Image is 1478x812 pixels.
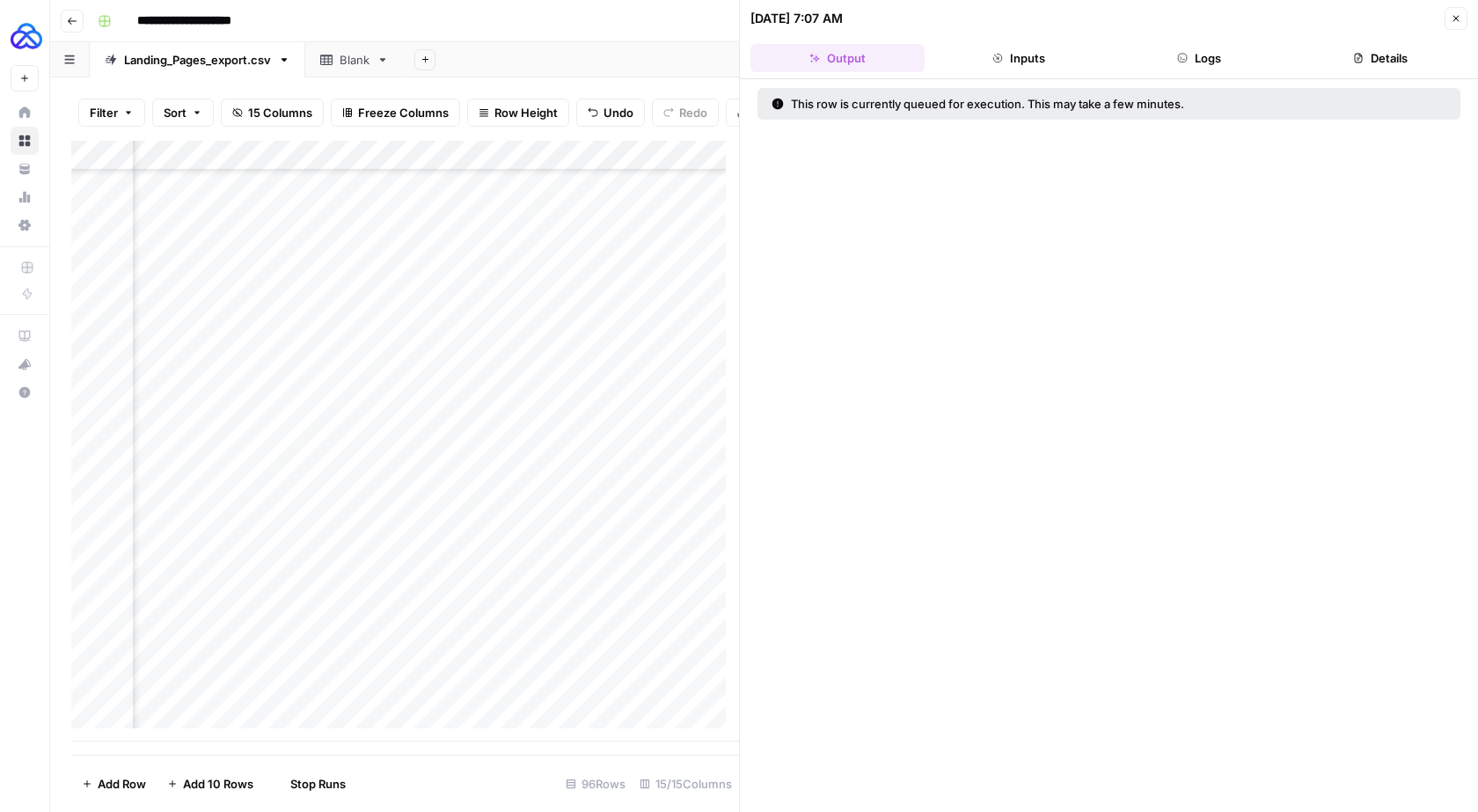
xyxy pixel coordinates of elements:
[264,770,356,798] button: Stop Runs
[164,104,187,121] span: Sort
[11,378,39,406] button: Help + Support
[932,44,1106,72] button: Inputs
[576,99,645,127] button: Undo
[340,51,369,69] div: Blank
[11,351,38,377] div: What's new?
[331,99,460,127] button: Freeze Columns
[467,99,569,127] button: Row Height
[1113,44,1287,72] button: Logs
[750,44,925,72] button: Output
[11,14,39,58] button: Workspace: AUQ
[11,350,39,378] button: What's new?
[494,104,558,121] span: Row Height
[78,99,145,127] button: Filter
[71,770,157,798] button: Add Row
[152,99,214,127] button: Sort
[750,10,843,27] div: [DATE] 7:07 AM
[183,775,253,793] span: Add 10 Rows
[11,322,39,350] a: AirOps Academy
[221,99,324,127] button: 15 Columns
[679,104,707,121] span: Redo
[772,95,1315,113] div: This row is currently queued for execution. This may take a few minutes.
[90,104,118,121] span: Filter
[11,183,39,211] a: Usage
[248,104,312,121] span: 15 Columns
[90,42,305,77] a: Landing_Pages_export.csv
[652,99,719,127] button: Redo
[290,775,346,793] span: Stop Runs
[559,770,633,798] div: 96 Rows
[358,104,449,121] span: Freeze Columns
[305,42,404,77] a: Blank
[124,51,271,69] div: Landing_Pages_export.csv
[633,770,739,798] div: 15/15 Columns
[11,211,39,239] a: Settings
[157,770,264,798] button: Add 10 Rows
[98,775,146,793] span: Add Row
[11,155,39,183] a: Your Data
[604,104,633,121] span: Undo
[11,20,42,52] img: AUQ Logo
[1293,44,1467,72] button: Details
[11,127,39,155] a: Browse
[11,99,39,127] a: Home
